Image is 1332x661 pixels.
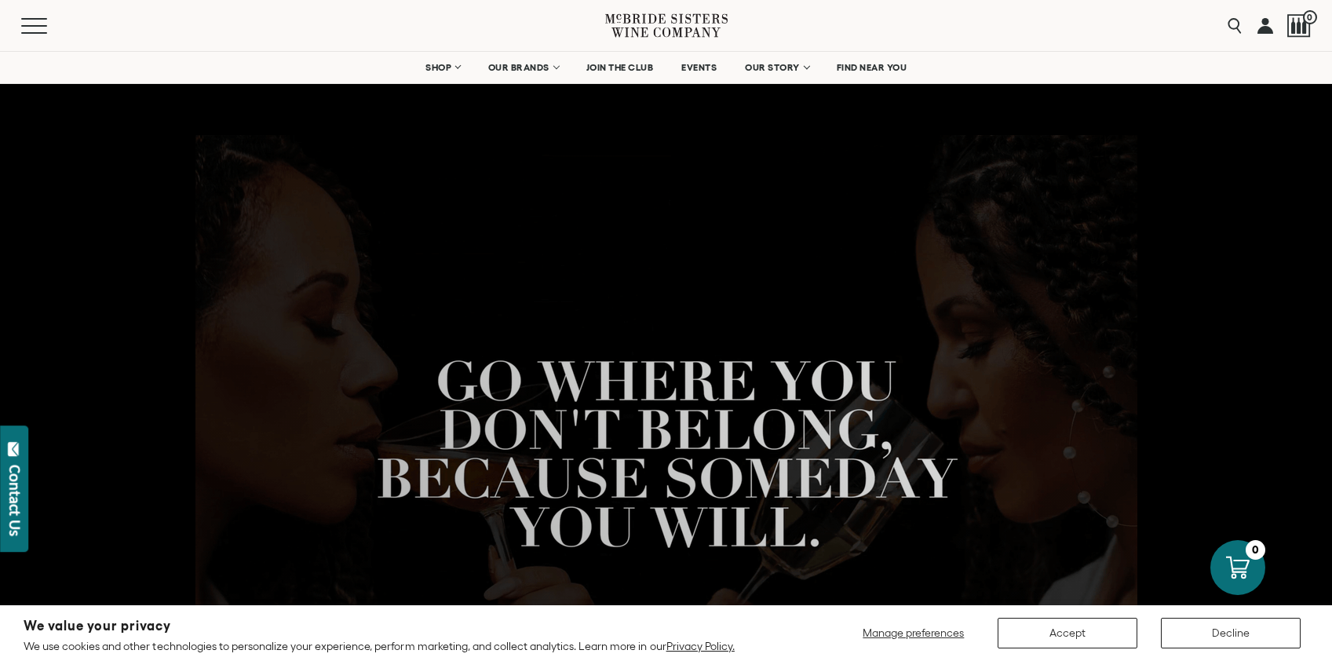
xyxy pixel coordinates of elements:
[827,52,918,83] a: FIND NEAR YOU
[735,52,819,83] a: OUR STORY
[666,640,735,652] a: Privacy Policy.
[24,639,735,653] p: We use cookies and other technologies to personalize your experience, perform marketing, and coll...
[853,618,974,648] button: Manage preferences
[425,62,452,73] span: SHOP
[24,619,735,633] h2: We value your privacy
[21,18,78,34] button: Mobile Menu Trigger
[478,52,568,83] a: OUR BRANDS
[1246,540,1265,560] div: 0
[488,62,549,73] span: OUR BRANDS
[1161,618,1301,648] button: Decline
[415,52,470,83] a: SHOP
[671,52,727,83] a: EVENTS
[576,52,664,83] a: JOIN THE CLUB
[745,62,800,73] span: OUR STORY
[586,62,654,73] span: JOIN THE CLUB
[837,62,907,73] span: FIND NEAR YOU
[681,62,717,73] span: EVENTS
[1303,10,1317,24] span: 0
[863,626,964,639] span: Manage preferences
[998,618,1137,648] button: Accept
[7,465,23,536] div: Contact Us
